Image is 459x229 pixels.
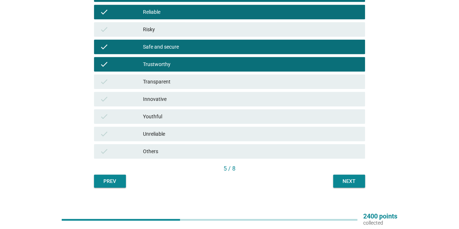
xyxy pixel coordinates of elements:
div: Reliable [143,8,359,16]
i: check [100,112,108,121]
div: Prev [100,177,120,185]
p: collected [363,220,397,226]
p: 2400 points [363,213,397,220]
div: 5 / 8 [94,164,365,173]
i: check [100,42,108,51]
div: Transparent [143,77,359,86]
div: Trustworthy [143,60,359,69]
i: check [100,25,108,34]
i: check [100,130,108,138]
div: Next [339,177,359,185]
div: Innovative [143,95,359,103]
i: check [100,147,108,156]
div: Risky [143,25,359,34]
i: check [100,60,108,69]
button: Next [333,175,365,188]
div: Unreliable [143,130,359,138]
button: Prev [94,175,126,188]
div: Youthful [143,112,359,121]
i: check [100,95,108,103]
i: check [100,8,108,16]
div: Others [143,147,359,156]
i: check [100,77,108,86]
div: Safe and secure [143,42,359,51]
